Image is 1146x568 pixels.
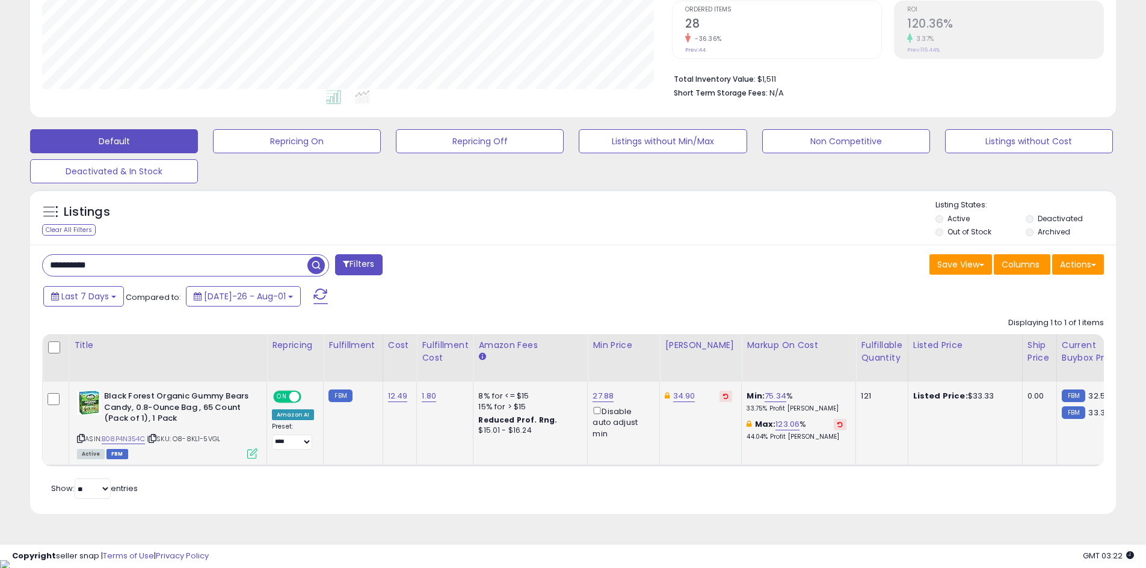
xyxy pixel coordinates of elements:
small: 3.37% [913,34,934,43]
div: Fulfillable Quantity [861,339,902,364]
button: Non Competitive [762,129,930,153]
small: FBM [1062,406,1085,419]
label: Deactivated [1038,213,1083,224]
a: Privacy Policy [156,550,209,561]
div: Fulfillment [328,339,377,352]
span: 32.58 [1088,390,1110,402]
div: Title [74,339,262,352]
span: ROI [907,7,1103,13]
button: Actions [1052,254,1104,275]
label: Active [947,213,970,224]
p: 44.04% Profit [PERSON_NAME] [747,433,846,441]
a: 27.88 [593,390,614,402]
span: Show: entries [51,483,138,494]
a: 123.06 [775,418,799,430]
div: 121 [861,391,898,402]
span: [DATE]-26 - Aug-01 [204,290,286,302]
div: Disable auto adjust min [593,405,650,439]
a: Terms of Use [103,550,154,561]
label: Out of Stock [947,227,991,237]
div: % [747,419,846,441]
img: 51yVd-4ixcL._SL40_.jpg [77,391,101,415]
div: 0.00 [1027,391,1047,402]
div: Markup on Cost [747,339,851,352]
div: Current Buybox Price [1062,339,1124,364]
div: $33.33 [913,391,1013,402]
a: 75.34 [765,390,786,402]
span: All listings currently available for purchase on Amazon [77,449,105,459]
p: Listing States: [935,200,1116,211]
div: 8% for <= $15 [478,391,578,402]
label: Archived [1038,227,1070,237]
a: 1.80 [422,390,436,402]
a: 12.49 [388,390,408,402]
button: Deactivated & In Stock [30,159,198,183]
small: -36.36% [691,34,722,43]
b: Max: [755,418,776,430]
b: Min: [747,390,765,402]
span: 2025-08-10 03:22 GMT [1083,550,1134,561]
div: Min Price [593,339,655,352]
button: Listings without Min/Max [579,129,747,153]
b: Reduced Prof. Rng. [478,415,557,425]
span: FBM [106,449,128,459]
div: Amazon AI [272,409,314,420]
b: Total Inventory Value: [674,74,756,84]
h5: Listings [64,204,110,221]
span: N/A [769,87,784,99]
small: Amazon Fees. [478,352,485,362]
div: Listed Price [913,339,1017,352]
div: Clear All Filters [42,224,96,236]
span: Columns [1002,258,1040,270]
div: % [747,391,846,413]
small: Prev: 44 [685,46,706,53]
b: Short Term Storage Fees: [674,88,768,98]
button: Last 7 Days [43,286,124,307]
small: FBM [1062,389,1085,402]
span: 33.33 [1088,407,1110,418]
button: [DATE]-26 - Aug-01 [186,286,301,307]
span: Ordered Items [685,7,881,13]
span: ON [274,392,289,402]
div: Fulfillment Cost [422,339,468,364]
th: The percentage added to the cost of goods (COGS) that forms the calculator for Min & Max prices. [742,334,856,382]
div: 15% for > $15 [478,402,578,412]
p: 33.75% Profit [PERSON_NAME] [747,405,846,413]
span: OFF [300,392,319,402]
small: Prev: 116.44% [907,46,940,53]
div: ASIN: [77,391,257,457]
span: | SKU: O8-8KL1-5VGL [147,434,220,444]
div: Cost [388,339,412,352]
div: [PERSON_NAME] [665,339,736,352]
button: Listings without Cost [945,129,1113,153]
button: Save View [929,254,992,275]
small: FBM [328,389,352,402]
span: Compared to: [126,292,181,303]
h2: 28 [685,17,881,33]
div: seller snap | | [12,551,209,562]
b: Black Forest Organic Gummy Bears Candy, 0.8-Ounce Bag , 65 Count (Pack of 1), 1 Pack [104,391,250,427]
button: Repricing On [213,129,381,153]
div: Repricing [272,339,318,352]
b: Listed Price: [913,390,968,402]
a: B08P4N354C [102,434,145,444]
li: $1,511 [674,71,1095,85]
a: 34.90 [673,390,695,402]
h2: 120.36% [907,17,1103,33]
div: $15.01 - $16.24 [478,426,578,436]
span: Last 7 Days [61,290,109,302]
div: Ship Price [1027,339,1052,364]
button: Default [30,129,198,153]
button: Filters [335,254,382,275]
button: Columns [994,254,1050,275]
strong: Copyright [12,550,56,561]
div: Displaying 1 to 1 of 1 items [1008,317,1104,329]
button: Repricing Off [396,129,564,153]
div: Preset: [272,423,314,450]
div: Amazon Fees [478,339,582,352]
